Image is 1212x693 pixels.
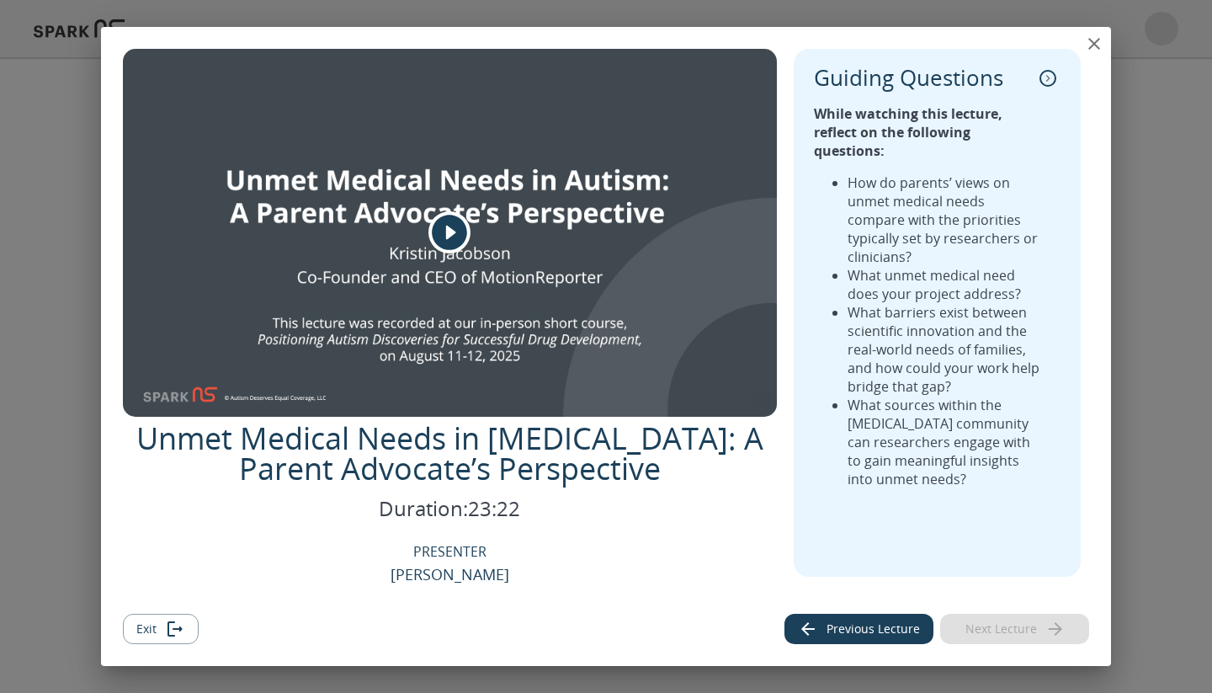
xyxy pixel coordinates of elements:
button: Previous lecture [784,614,933,645]
p: Duration: 23:22 [379,494,520,522]
button: play [424,207,475,258]
div: Image Cover [123,49,777,417]
li: How do parents’ views on unmet medical needs compare with the priorities typically set by researc... [848,173,1044,266]
p: Unmet Medical Needs in [MEDICAL_DATA]: A Parent Advocate’s Perspective [123,424,777,484]
button: close [1077,27,1111,61]
p: PRESENTER [413,542,486,561]
p: [PERSON_NAME] [391,562,509,586]
button: collapse [1035,66,1060,91]
li: What unmet medical need does your project address? [848,266,1044,303]
strong: While watching this lecture, reflect on the following questions: [814,104,1002,160]
li: What sources within the [MEDICAL_DATA] community can researchers engage with to gain meaningful i... [848,396,1044,488]
p: Guiding Questions [814,65,1003,91]
li: What barriers exist between scientific innovation and the real-world needs of families, and how c... [848,303,1044,396]
button: Exit [123,614,199,645]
